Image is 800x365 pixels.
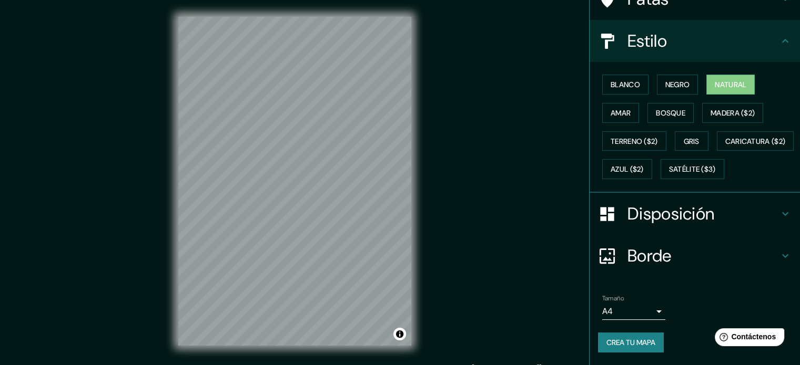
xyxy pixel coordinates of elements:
button: Natural [706,75,755,95]
font: Terreno ($2) [611,137,658,146]
button: Terreno ($2) [602,131,666,151]
font: Negro [665,80,690,89]
font: Crea tu mapa [606,338,655,347]
font: Amar [611,108,631,118]
div: Disposición [590,193,800,235]
button: Gris [675,131,708,151]
font: Madera ($2) [711,108,755,118]
button: Blanco [602,75,649,95]
font: A4 [602,306,613,317]
button: Crea tu mapa [598,332,664,352]
font: Gris [684,137,700,146]
font: Borde [627,245,672,267]
button: Activar o desactivar atribución [393,328,406,340]
div: Borde [590,235,800,277]
button: Madera ($2) [702,103,763,123]
font: Tamaño [602,294,624,303]
font: Caricatura ($2) [725,137,786,146]
font: Disposición [627,203,714,225]
font: Azul ($2) [611,165,644,174]
button: Negro [657,75,698,95]
button: Satélite ($3) [661,159,724,179]
font: Bosque [656,108,685,118]
font: Estilo [627,30,667,52]
font: Natural [715,80,746,89]
button: Bosque [647,103,694,123]
button: Amar [602,103,639,123]
div: Estilo [590,20,800,62]
font: Blanco [611,80,640,89]
iframe: Lanzador de widgets de ayuda [706,324,788,353]
button: Caricatura ($2) [717,131,794,151]
font: Satélite ($3) [669,165,716,174]
canvas: Mapa [178,17,411,346]
button: Azul ($2) [602,159,652,179]
div: A4 [602,303,665,320]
